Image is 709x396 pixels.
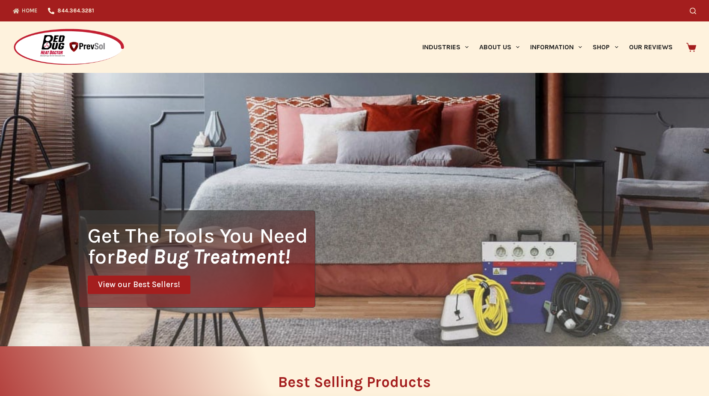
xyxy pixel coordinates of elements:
[88,276,190,294] a: View our Best Sellers!
[690,8,696,14] button: Search
[417,21,474,73] a: Industries
[587,21,623,73] a: Shop
[98,281,180,289] span: View our Best Sellers!
[417,21,678,73] nav: Primary
[88,225,315,267] h1: Get The Tools You Need for
[525,21,587,73] a: Information
[79,375,631,390] h2: Best Selling Products
[13,28,125,66] img: Prevsol/Bed Bug Heat Doctor
[115,244,290,269] i: Bed Bug Treatment!
[623,21,678,73] a: Our Reviews
[474,21,525,73] a: About Us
